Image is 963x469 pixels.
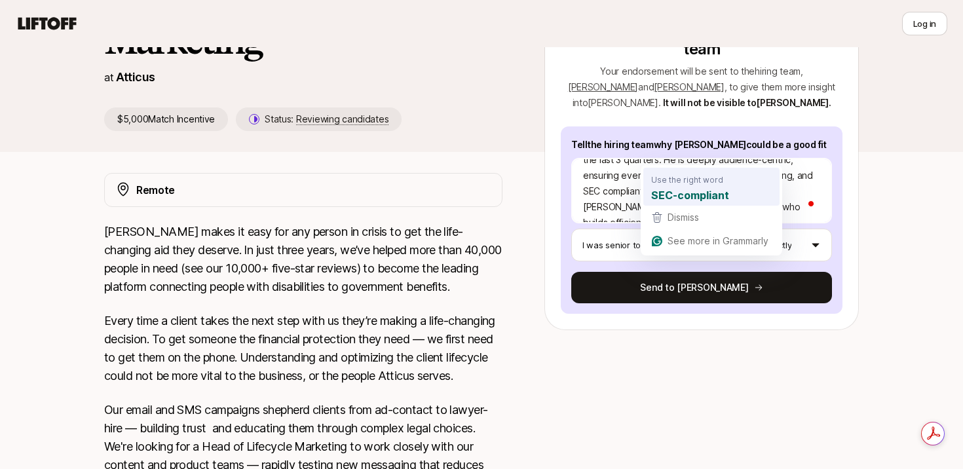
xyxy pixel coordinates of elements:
p: Status: [265,111,388,127]
span: [PERSON_NAME] [568,81,638,92]
span: It will not be visible to [PERSON_NAME] . [663,97,831,108]
span: and [638,81,725,92]
p: Every time a client takes the next step with us they’re making a life-changing decision. To get s... [104,312,502,385]
span: [PERSON_NAME] [654,81,724,92]
p: Tell the hiring team why [PERSON_NAME] could be a good fit [571,137,832,153]
p: at [104,69,113,86]
span: Your endorsement will be sent to the hiring team , , to give them more insight into [PERSON_NAME] . [568,66,835,108]
button: Send to [PERSON_NAME] [571,272,832,303]
p: Remote [136,181,175,198]
p: [PERSON_NAME] makes it easy for any person in crisis to get the life-changing aid they deserve. I... [104,223,502,296]
a: Atticus [116,70,155,84]
textarea: To enrich screen reader interactions, please activate Accessibility in Grammarly extension settings [571,158,832,223]
p: $5,000 Match Incentive [104,107,228,131]
button: Log in [902,12,947,35]
span: Reviewing candidates [296,113,388,125]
